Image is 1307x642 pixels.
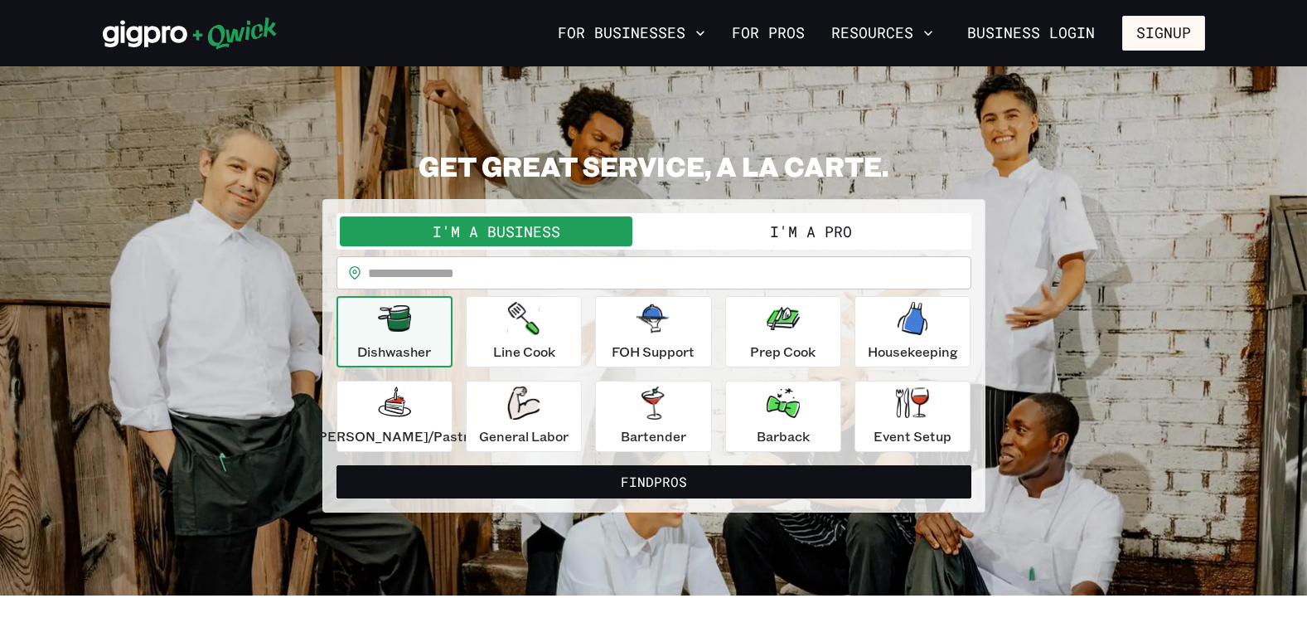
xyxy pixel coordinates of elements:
[595,296,711,367] button: FOH Support
[479,426,569,446] p: General Labor
[725,296,841,367] button: Prep Cook
[953,16,1109,51] a: Business Login
[336,296,453,367] button: Dishwasher
[357,342,431,362] p: Dishwasher
[750,342,816,362] p: Prep Cook
[466,296,582,367] button: Line Cook
[336,381,453,452] button: [PERSON_NAME]/Pastry
[725,381,841,452] button: Barback
[466,381,582,452] button: General Labor
[551,19,712,47] button: For Businesses
[868,342,958,362] p: Housekeeping
[595,381,711,452] button: Bartender
[322,149,985,182] h2: GET GREAT SERVICE, A LA CARTE.
[493,342,555,362] p: Line Cook
[612,342,695,362] p: FOH Support
[340,216,654,246] button: I'm a Business
[854,381,971,452] button: Event Setup
[313,426,476,446] p: [PERSON_NAME]/Pastry
[1122,16,1205,51] button: Signup
[854,296,971,367] button: Housekeeping
[725,19,811,47] a: For Pros
[654,216,968,246] button: I'm a Pro
[336,465,971,499] button: FindPros
[874,426,951,446] p: Event Setup
[757,426,810,446] p: Barback
[621,426,686,446] p: Bartender
[825,19,940,47] button: Resources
